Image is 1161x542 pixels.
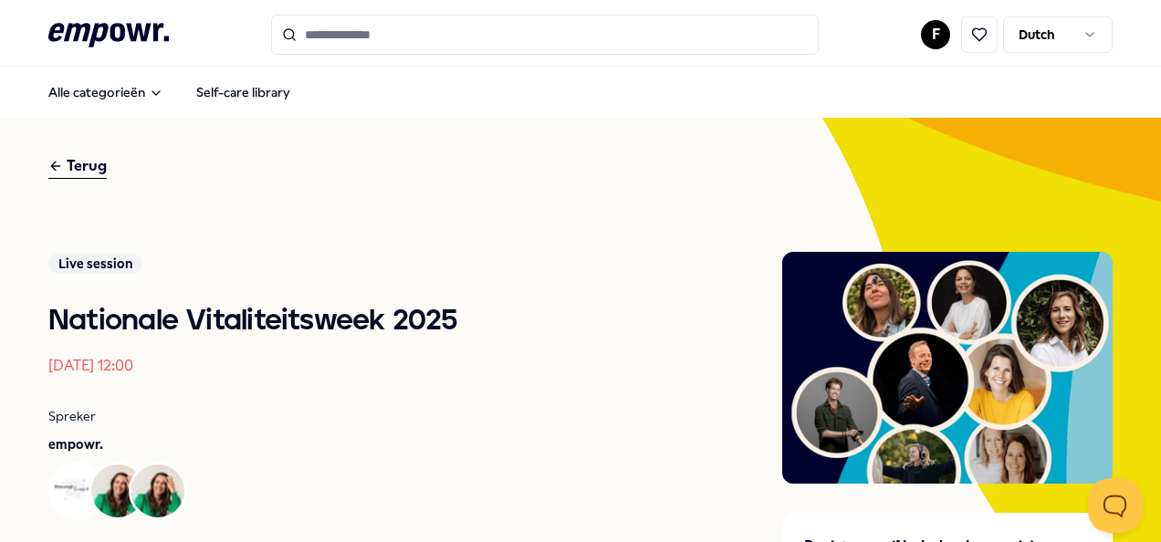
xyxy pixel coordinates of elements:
[48,303,709,339] h1: Nationale Vitaliteitsweek 2025
[48,154,107,179] div: Terug
[91,464,144,517] img: Avatar
[48,434,709,454] p: empowr.
[782,252,1113,485] img: Presenter image
[182,74,305,110] a: Self-care library
[48,357,133,374] time: [DATE] 12:00
[271,15,819,55] input: Search for products, categories or subcategories
[48,406,709,426] p: Spreker
[131,464,184,517] img: Avatar
[48,254,142,274] div: Live session
[34,74,178,110] button: Alle categorieën
[1088,478,1143,533] iframe: Help Scout Beacon - Open
[921,20,950,49] button: F
[34,74,305,110] nav: Main
[51,464,104,517] img: Avatar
